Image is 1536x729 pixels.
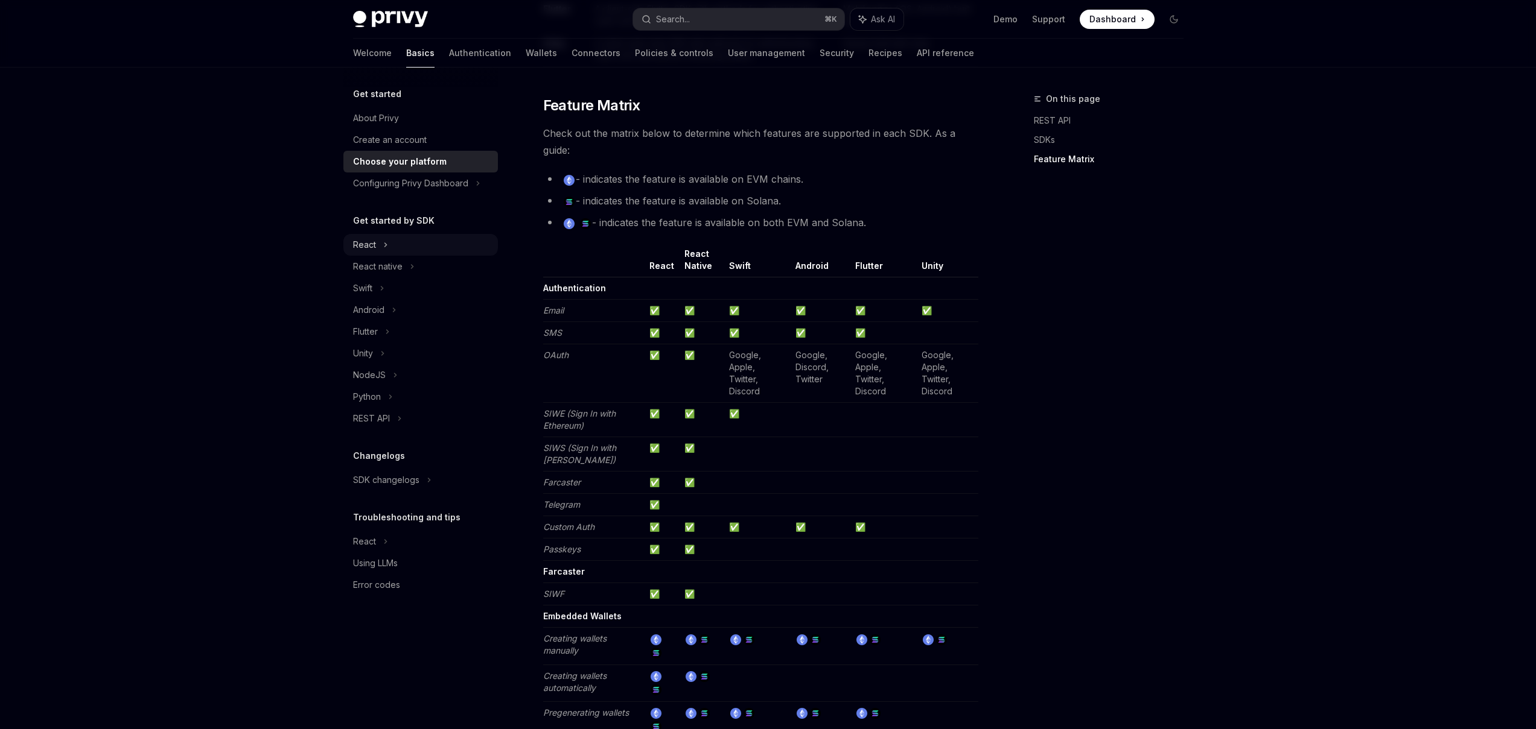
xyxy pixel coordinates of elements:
[850,322,917,344] td: ✅
[686,708,696,719] img: ethereum.png
[645,300,680,322] td: ✅
[645,322,680,344] td: ✅
[543,283,606,293] strong: Authentication
[993,13,1018,25] a: Demo
[850,8,903,30] button: Ask AI
[791,344,850,403] td: Google, Discord, Twitter
[353,449,405,463] h5: Changelogs
[680,516,724,538] td: ✅
[543,707,629,718] em: Pregenerating wallets
[871,13,895,25] span: Ask AI
[635,39,713,68] a: Policies & controls
[543,589,564,599] em: SIWF
[728,39,805,68] a: User management
[686,671,696,682] img: ethereum.png
[353,111,399,125] div: About Privy
[724,516,791,538] td: ✅
[680,538,724,561] td: ✅
[680,437,724,472] td: ✅
[791,322,850,344] td: ✅
[543,125,978,159] span: Check out the matrix below to determine which features are supported in each SDK. As a guide:
[824,14,837,24] span: ⌘ K
[543,408,616,431] em: SIWE (Sign In with Ethereum)
[724,300,791,322] td: ✅
[651,648,661,658] img: solana.png
[651,684,661,695] img: solana.png
[724,344,791,403] td: Google, Apple, Twitter, Discord
[856,634,867,645] img: ethereum.png
[680,322,724,344] td: ✅
[564,175,575,186] img: ethereum.png
[543,171,978,188] li: - indicates the feature is available on EVM chains.
[543,522,594,532] em: Custom Auth
[543,477,581,487] em: Farcaster
[917,300,978,322] td: ✅
[724,248,791,277] th: Swift
[353,368,386,382] div: NodeJS
[680,300,724,322] td: ✅
[791,516,850,538] td: ✅
[645,516,680,538] td: ✅
[645,344,680,403] td: ✅
[850,344,917,403] td: Google, Apple, Twitter, Discord
[917,39,974,68] a: API reference
[543,611,622,621] strong: Embedded Wallets
[543,566,585,576] strong: Farcaster
[724,403,791,437] td: ✅
[923,634,934,645] img: ethereum.png
[343,129,498,151] a: Create an account
[651,634,661,645] img: ethereum.png
[1046,92,1100,106] span: On this page
[543,544,581,554] em: Passkeys
[651,671,661,682] img: ethereum.png
[543,671,607,693] em: Creating wallets automatically
[645,583,680,605] td: ✅
[870,708,881,719] img: solana.png
[353,39,392,68] a: Welcome
[543,443,616,465] em: SIWS (Sign In with [PERSON_NAME])
[343,107,498,129] a: About Privy
[343,552,498,574] a: Using LLMs
[543,327,562,338] em: SMS
[680,583,724,605] td: ✅
[526,39,557,68] a: Wallets
[543,305,564,315] em: Email
[633,8,844,30] button: Search...⌘K
[353,411,390,426] div: REST API
[1080,10,1155,29] a: Dashboard
[680,344,724,403] td: ✅
[353,473,419,487] div: SDK changelogs
[543,350,569,360] em: OAuth
[353,324,378,339] div: Flutter
[744,634,754,645] img: solana.png
[353,281,372,295] div: Swift
[797,634,808,645] img: ethereum.png
[730,634,741,645] img: ethereum.png
[353,390,381,404] div: Python
[686,634,696,645] img: ethereum.png
[353,578,400,592] div: Error codes
[353,238,376,252] div: React
[680,403,724,437] td: ✅
[699,634,710,645] img: solana.png
[353,510,460,525] h5: Troubleshooting and tips
[656,12,690,27] div: Search...
[917,344,978,403] td: Google, Apple, Twitter, Discord
[406,39,435,68] a: Basics
[543,633,607,655] em: Creating wallets manually
[645,437,680,472] td: ✅
[353,154,447,169] div: Choose your platform
[730,708,741,719] img: ethereum.png
[1034,111,1193,130] a: REST API
[580,218,591,229] img: solana.png
[572,39,620,68] a: Connectors
[343,574,498,596] a: Error codes
[343,151,498,172] a: Choose your platform
[1034,130,1193,150] a: SDKs
[1089,13,1136,25] span: Dashboard
[651,708,661,719] img: ethereum.png
[564,197,575,207] img: solana.png
[543,214,978,231] li: - indicates the feature is available on both EVM and Solana.
[645,403,680,437] td: ✅
[791,248,850,277] th: Android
